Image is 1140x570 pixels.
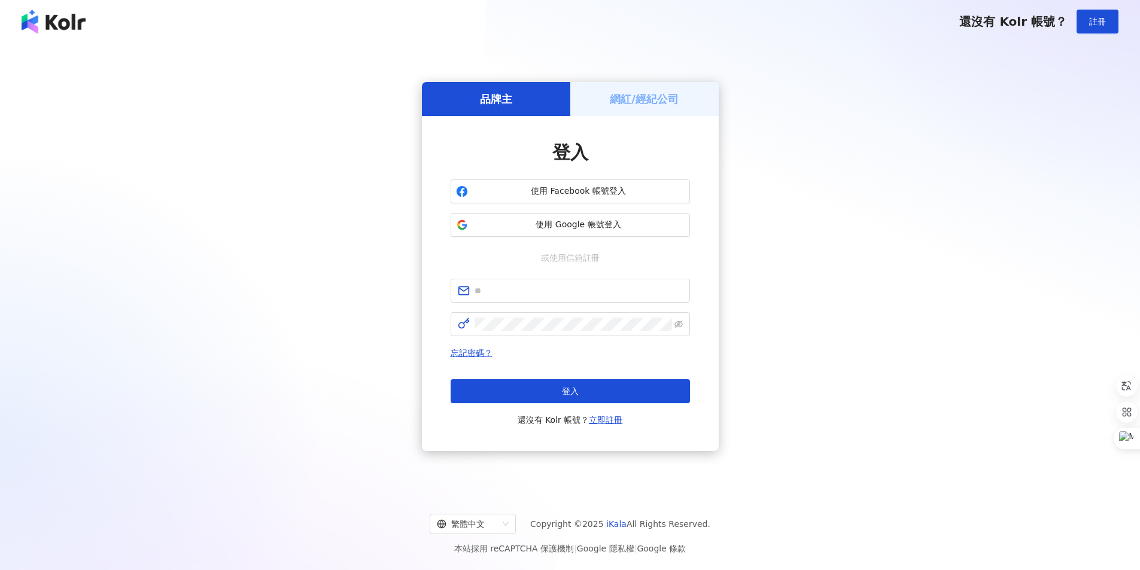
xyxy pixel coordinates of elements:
[473,219,685,231] span: 使用 Google 帳號登入
[533,251,608,264] span: 或使用信箱註冊
[518,413,623,427] span: 還沒有 Kolr 帳號？
[451,213,690,237] button: 使用 Google 帳號登入
[959,14,1067,29] span: 還沒有 Kolr 帳號？
[480,92,512,106] h5: 品牌主
[473,185,685,197] span: 使用 Facebook 帳號登入
[589,415,622,425] a: 立即註冊
[1077,10,1118,33] button: 註冊
[454,541,686,556] span: 本站採用 reCAPTCHA 保護機制
[634,544,637,553] span: |
[451,179,690,203] button: 使用 Facebook 帳號登入
[530,517,710,531] span: Copyright © 2025 All Rights Reserved.
[674,320,683,328] span: eye-invisible
[637,544,686,553] a: Google 條款
[22,10,86,33] img: logo
[437,514,498,534] div: 繁體中文
[606,519,627,529] a: iKala
[574,544,577,553] span: |
[610,92,679,106] h5: 網紅/經紀公司
[562,386,579,396] span: 登入
[552,142,588,163] span: 登入
[1089,17,1106,26] span: 註冊
[577,544,634,553] a: Google 隱私權
[451,379,690,403] button: 登入
[451,348,493,358] a: 忘記密碼？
